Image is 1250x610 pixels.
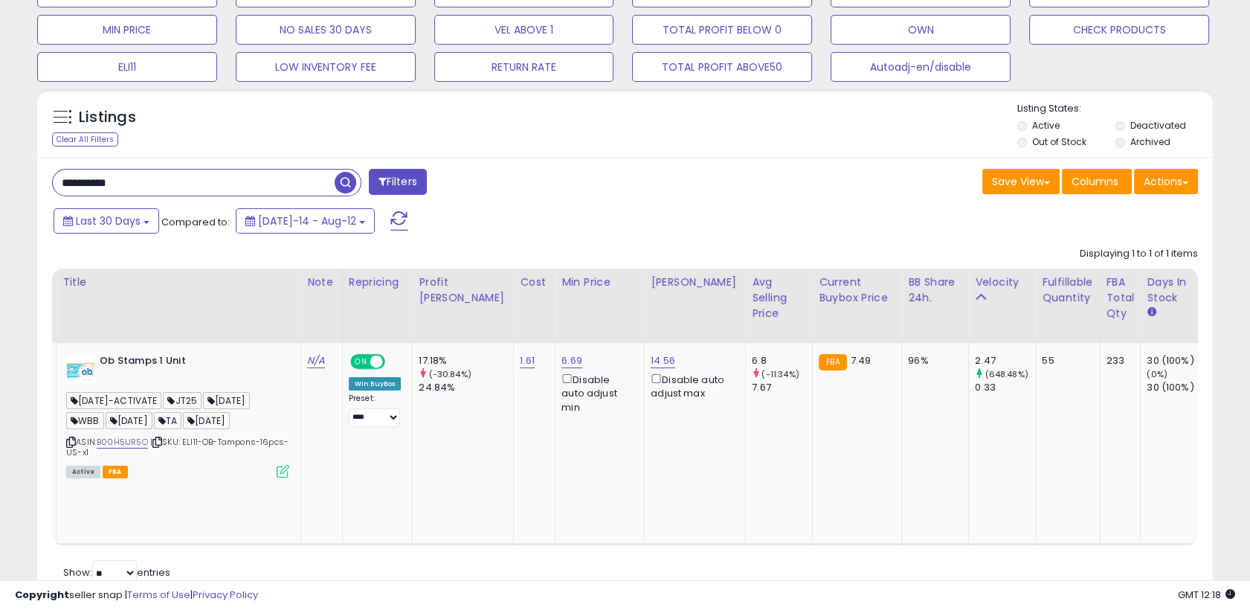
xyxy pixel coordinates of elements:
button: RETURN RATE [434,52,614,82]
small: FBA [819,354,846,370]
div: 7.67 [752,381,812,394]
div: Clear All Filters [52,132,118,147]
button: Columns [1062,169,1132,194]
small: Days In Stock. [1147,306,1156,319]
div: 55 [1042,354,1088,367]
div: Fulfillable Quantity [1042,274,1093,306]
button: Save View [982,169,1060,194]
span: Columns [1072,174,1118,189]
div: Disable auto adjust min [561,371,633,414]
a: 6.69 [561,353,582,368]
div: 233 [1106,354,1130,367]
a: B00H5IJR5O [97,436,148,449]
small: (-30.84%) [428,368,471,380]
small: (0%) [1147,368,1167,380]
div: 30 (100%) [1147,381,1207,394]
button: Actions [1134,169,1198,194]
div: BB Share 24h. [908,274,962,306]
div: 17.18% [419,354,513,367]
span: [DATE] [203,392,250,409]
div: Min Price [561,274,638,290]
h5: Listings [79,107,136,128]
span: All listings currently available for purchase on Amazon [66,466,100,478]
span: [DATE]-ACTIVATE [66,392,161,409]
a: Privacy Policy [193,588,258,602]
div: Avg Selling Price [752,274,806,321]
small: (-11.34%) [761,368,799,380]
span: Show: entries [63,565,170,579]
div: Title [62,274,294,290]
div: 2.47 [975,354,1035,367]
label: Archived [1130,135,1170,148]
div: 24.84% [419,381,513,394]
span: Compared to: [161,215,230,229]
button: OWN [831,15,1011,45]
div: FBA Total Qty [1106,274,1135,321]
small: (648.48%) [985,368,1028,380]
div: Days In Stock [1147,274,1201,306]
div: Note [307,274,336,290]
span: 2025-09-12 12:18 GMT [1178,588,1235,602]
button: VEL ABOVE 1 [434,15,614,45]
a: 14.56 [651,353,675,368]
button: Last 30 Days [54,208,159,234]
span: JT25 [163,392,202,409]
span: WBB [66,412,104,429]
div: [PERSON_NAME] [651,274,739,290]
div: Current Buybox Price [819,274,895,306]
div: Disable auto adjust max [651,371,734,400]
a: Terms of Use [127,588,190,602]
p: Listing States: [1017,102,1213,116]
div: Displaying 1 to 1 of 1 items [1080,247,1198,261]
span: | SKU: ELI11-OB-Tampons-16pcs-US-x1 [66,436,289,458]
div: Preset: [349,394,402,427]
div: Repricing [349,274,407,290]
span: OFF [383,356,407,368]
img: 41ubQRbEhvL._SL40_.jpg [66,354,96,384]
b: Ob Stamps 1 Unit [100,354,280,372]
button: LOW INVENTORY FEE [236,52,416,82]
span: 7.49 [851,353,872,367]
button: Autoadj-en/disable [831,52,1011,82]
div: ASIN: [66,354,289,476]
span: [DATE]-14 - Aug-12 [258,213,356,228]
span: FBA [103,466,128,478]
button: TOTAL PROFIT BELOW 0 [632,15,812,45]
span: ON [352,356,370,368]
div: Velocity [975,274,1029,290]
button: CHECK PRODUCTS [1029,15,1209,45]
a: 1.61 [520,353,535,368]
strong: Copyright [15,588,69,602]
div: 6.8 [752,354,812,367]
div: Cost [520,274,549,290]
button: MIN PRICE [37,15,217,45]
span: [DATE] [106,412,152,429]
label: Active [1032,119,1060,132]
div: 0.33 [975,381,1035,394]
a: N/A [307,353,325,368]
div: 96% [908,354,957,367]
button: NO SALES 30 DAYS [236,15,416,45]
button: [DATE]-14 - Aug-12 [236,208,375,234]
div: Profit [PERSON_NAME] [419,274,507,306]
button: Filters [369,169,427,195]
div: 30 (100%) [1147,354,1207,367]
span: Last 30 Days [76,213,141,228]
div: seller snap | | [15,588,258,603]
button: ELI11 [37,52,217,82]
button: TOTAL PROFIT ABOVE50 [632,52,812,82]
div: Win BuyBox [349,377,402,391]
span: TA [154,412,181,429]
label: Deactivated [1130,119,1185,132]
label: Out of Stock [1032,135,1086,148]
span: [DATE] [183,412,230,429]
